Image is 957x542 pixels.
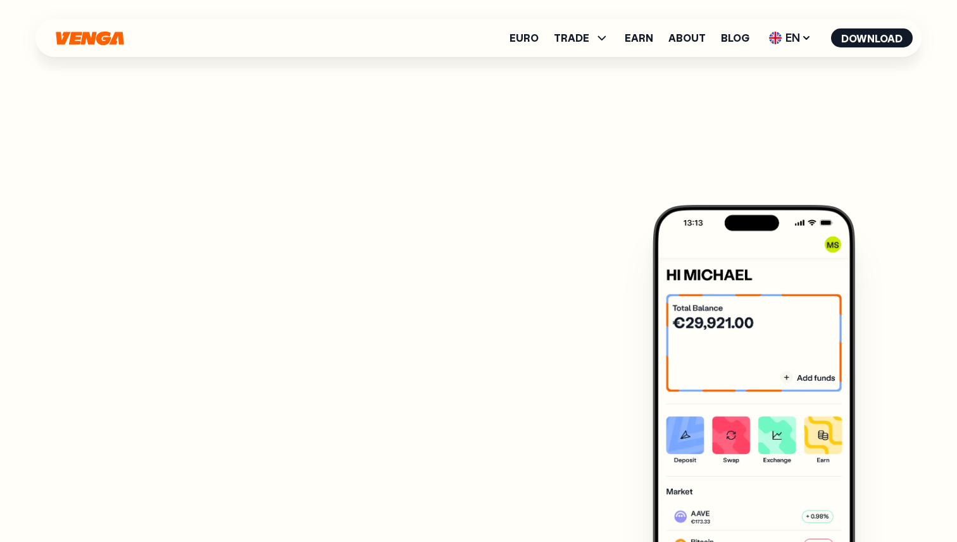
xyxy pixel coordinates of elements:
a: Blog [721,33,749,43]
button: Download [831,28,913,47]
a: Euro [510,33,539,43]
svg: Home [54,31,125,46]
a: Earn [625,33,653,43]
span: TRADE [554,33,589,43]
span: TRADE [554,30,610,46]
a: About [668,33,706,43]
span: EN [765,28,816,48]
img: flag-uk [769,32,782,44]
